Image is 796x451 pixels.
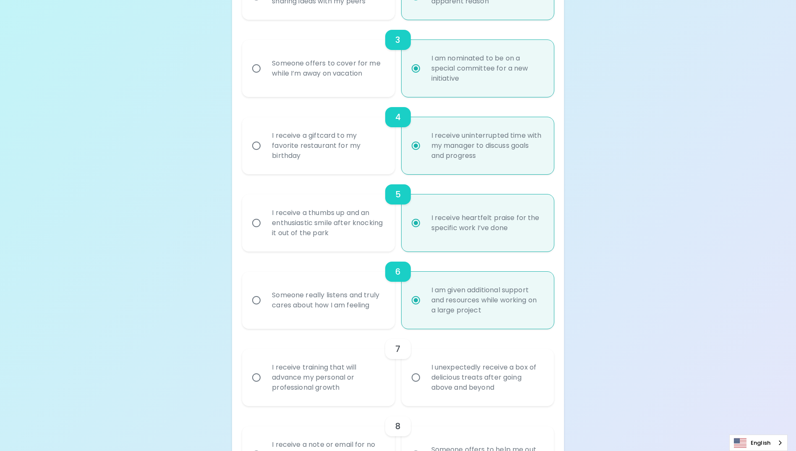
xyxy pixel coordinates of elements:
[242,174,553,252] div: choice-group-check
[425,275,549,325] div: I am given additional support and resources while working on a large project
[265,121,390,171] div: I receive a giftcard to my favorite restaurant for my birthday
[265,198,390,248] div: I receive a thumbs up and an enthusiastic smile after knocking it out of the park
[265,48,390,89] div: Someone offers to cover for me while I’m away on vacation
[265,352,390,403] div: I receive training that will advance my personal or professional growth
[242,97,553,174] div: choice-group-check
[395,342,400,356] h6: 7
[395,188,401,201] h6: 5
[425,121,549,171] div: I receive uninterrupted time with my manager to discuss goals and progress
[242,252,553,329] div: choice-group-check
[425,203,549,243] div: I receive heartfelt praise for the specific work I’ve done
[265,280,390,320] div: Someone really listens and truly cares about how I am feeling
[242,329,553,406] div: choice-group-check
[242,20,553,97] div: choice-group-check
[395,265,401,278] h6: 6
[395,420,401,433] h6: 8
[425,352,549,403] div: I unexpectedly receive a box of delicious treats after going above and beyond
[729,435,788,451] div: Language
[729,435,788,451] aside: Language selected: English
[425,43,549,94] div: I am nominated to be on a special committee for a new initiative
[730,435,787,451] a: English
[395,33,400,47] h6: 3
[395,110,401,124] h6: 4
